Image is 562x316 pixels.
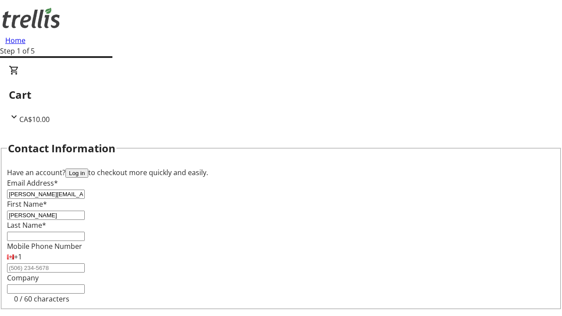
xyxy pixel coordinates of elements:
label: Email Address* [7,178,58,188]
h2: Contact Information [8,140,115,156]
div: CartCA$10.00 [9,65,553,125]
button: Log in [65,169,88,178]
h2: Cart [9,87,553,103]
label: First Name* [7,199,47,209]
div: Have an account? to checkout more quickly and easily. [7,167,555,178]
label: Last Name* [7,220,46,230]
label: Mobile Phone Number [7,241,82,251]
span: CA$10.00 [19,115,50,124]
label: Company [7,273,39,283]
input: (506) 234-5678 [7,263,85,273]
tr-character-limit: 0 / 60 characters [14,294,69,304]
